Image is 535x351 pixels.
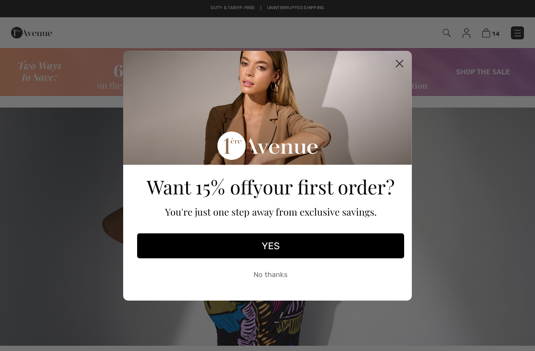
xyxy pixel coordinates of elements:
[253,174,395,199] span: your first order?
[147,174,253,199] span: Want 15% off
[391,55,408,72] button: Close dialog
[137,263,404,287] button: No thanks
[137,233,404,258] button: YES
[165,205,377,218] span: You're just one step away from exclusive savings.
